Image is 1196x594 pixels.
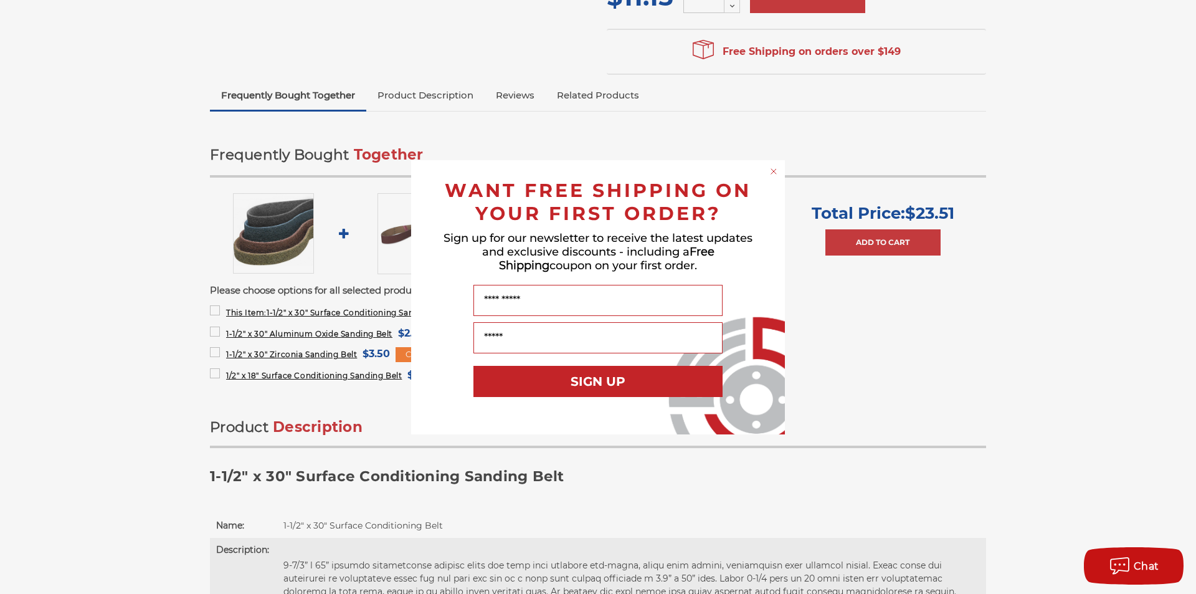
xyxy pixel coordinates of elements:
span: WANT FREE SHIPPING ON YOUR FIRST ORDER? [445,179,751,225]
button: SIGN UP [473,366,723,397]
button: Close dialog [767,165,780,178]
span: Sign up for our newsletter to receive the latest updates and exclusive discounts - including a co... [444,231,752,272]
span: Chat [1134,560,1159,572]
button: Chat [1084,547,1184,585]
span: Free Shipping [499,245,714,272]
